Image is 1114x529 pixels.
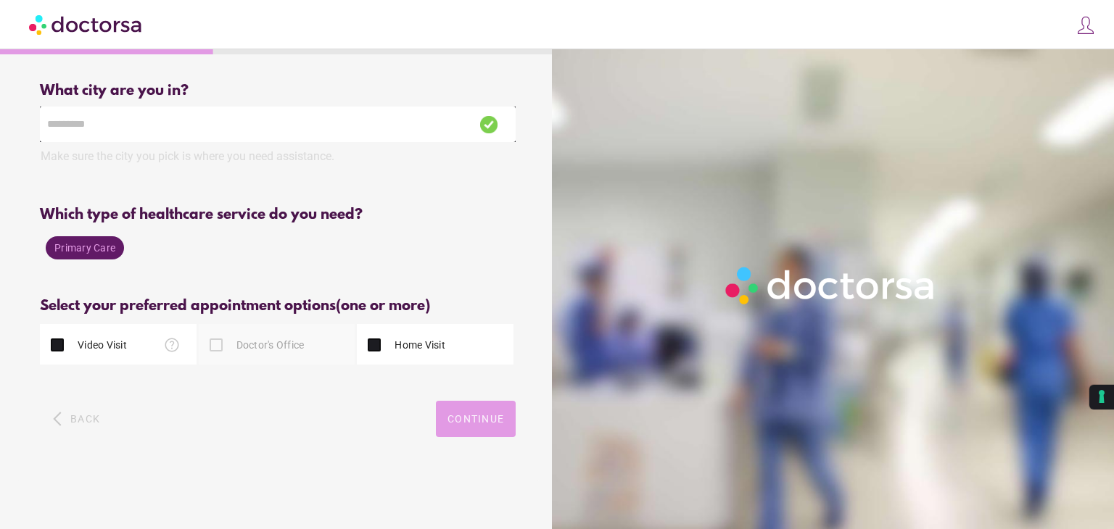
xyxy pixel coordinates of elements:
[54,242,115,254] span: Primary Care
[40,142,516,174] div: Make sure the city you pick is where you need assistance.
[29,8,144,41] img: Doctorsa.com
[336,298,430,315] span: (one or more)
[163,336,181,354] span: help
[447,413,504,425] span: Continue
[75,338,127,352] label: Video Visit
[1089,385,1114,409] button: Your consent preferences for tracking technologies
[436,401,516,437] button: Continue
[392,338,445,352] label: Home Visit
[40,207,516,223] div: Which type of healthcare service do you need?
[70,413,100,425] span: Back
[1076,15,1096,36] img: icons8-customer-100.png
[47,401,106,437] button: arrow_back_ios Back
[234,338,305,352] label: Doctor's Office
[40,298,516,315] div: Select your preferred appointment options
[719,261,942,310] img: Logo-Doctorsa-trans-White-partial-flat.png
[40,83,516,99] div: What city are you in?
